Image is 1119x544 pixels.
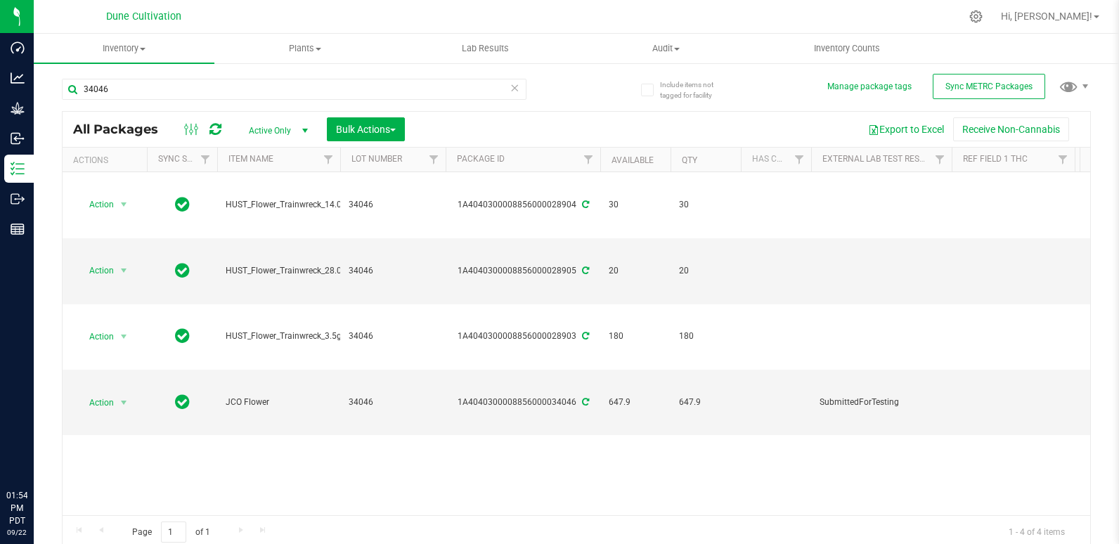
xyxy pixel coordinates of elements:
[228,154,273,164] a: Item Name
[6,527,27,538] p: 09/22
[14,432,56,474] iframe: Resource center
[214,34,395,63] a: Plants
[933,74,1045,99] button: Sync METRC Packages
[11,41,25,55] inline-svg: Dashboard
[444,198,602,212] div: 1A4040300008856000028904
[175,392,190,412] span: In Sync
[679,198,732,212] span: 30
[395,34,576,63] a: Lab Results
[660,79,730,101] span: Include items not tagged for facility
[115,195,133,214] span: select
[756,34,937,63] a: Inventory Counts
[175,261,190,280] span: In Sync
[822,154,933,164] a: External Lab Test Result
[77,195,115,214] span: Action
[576,42,756,55] span: Audit
[11,71,25,85] inline-svg: Analytics
[115,393,133,413] span: select
[682,155,697,165] a: Qty
[226,396,332,409] span: JCO Flower
[349,330,437,343] span: 34046
[444,330,602,343] div: 1A4040300008856000028903
[422,148,446,171] a: Filter
[580,397,589,407] span: Sync from Compliance System
[609,198,662,212] span: 30
[327,117,405,141] button: Bulk Actions
[741,148,811,172] th: Has COA
[115,261,133,280] span: select
[226,198,347,212] span: HUST_Flower_Trainwreck_14.0g
[62,79,526,100] input: Search Package ID, Item Name, SKU, Lot or Part Number...
[215,42,394,55] span: Plants
[576,34,756,63] a: Audit
[827,81,912,93] button: Manage package tags
[580,331,589,341] span: Sync from Compliance System
[73,122,172,137] span: All Packages
[609,330,662,343] span: 180
[158,154,212,164] a: Sync Status
[336,124,396,135] span: Bulk Actions
[77,327,115,347] span: Action
[609,264,662,278] span: 20
[510,79,520,97] span: Clear
[679,396,732,409] span: 647.9
[226,264,347,278] span: HUST_Flower_Trainwreck_28.0g
[967,10,985,23] div: Manage settings
[120,522,221,543] span: Page of 1
[612,155,654,165] a: Available
[226,330,342,343] span: HUST_Flower_Trainwreck_3.5g
[349,264,437,278] span: 34046
[443,42,528,55] span: Lab Results
[34,42,214,55] span: Inventory
[820,396,943,409] span: SubmittedForTesting
[11,192,25,206] inline-svg: Outbound
[175,195,190,214] span: In Sync
[457,154,505,164] a: Package ID
[1001,11,1092,22] span: Hi, [PERSON_NAME]!
[11,162,25,176] inline-svg: Inventory
[11,222,25,236] inline-svg: Reports
[73,155,141,165] div: Actions
[11,131,25,145] inline-svg: Inbound
[106,11,181,22] span: Dune Cultivation
[997,522,1076,543] span: 1 - 4 of 4 items
[929,148,952,171] a: Filter
[859,117,953,141] button: Export to Excel
[679,330,732,343] span: 180
[11,101,25,115] inline-svg: Grow
[580,266,589,276] span: Sync from Compliance System
[577,148,600,171] a: Filter
[77,393,115,413] span: Action
[77,261,115,280] span: Action
[580,200,589,209] span: Sync from Compliance System
[175,326,190,346] span: In Sync
[349,396,437,409] span: 34046
[444,396,602,409] div: 1A4040300008856000034046
[161,522,186,543] input: 1
[1052,148,1075,171] a: Filter
[679,264,732,278] span: 20
[317,148,340,171] a: Filter
[115,327,133,347] span: select
[349,198,437,212] span: 34046
[788,148,811,171] a: Filter
[351,154,402,164] a: Lot Number
[6,489,27,527] p: 01:54 PM PDT
[963,154,1028,164] a: Ref Field 1 THC
[953,117,1069,141] button: Receive Non-Cannabis
[444,264,602,278] div: 1A4040300008856000028905
[795,42,899,55] span: Inventory Counts
[194,148,217,171] a: Filter
[609,396,662,409] span: 647.9
[34,34,214,63] a: Inventory
[945,82,1033,91] span: Sync METRC Packages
